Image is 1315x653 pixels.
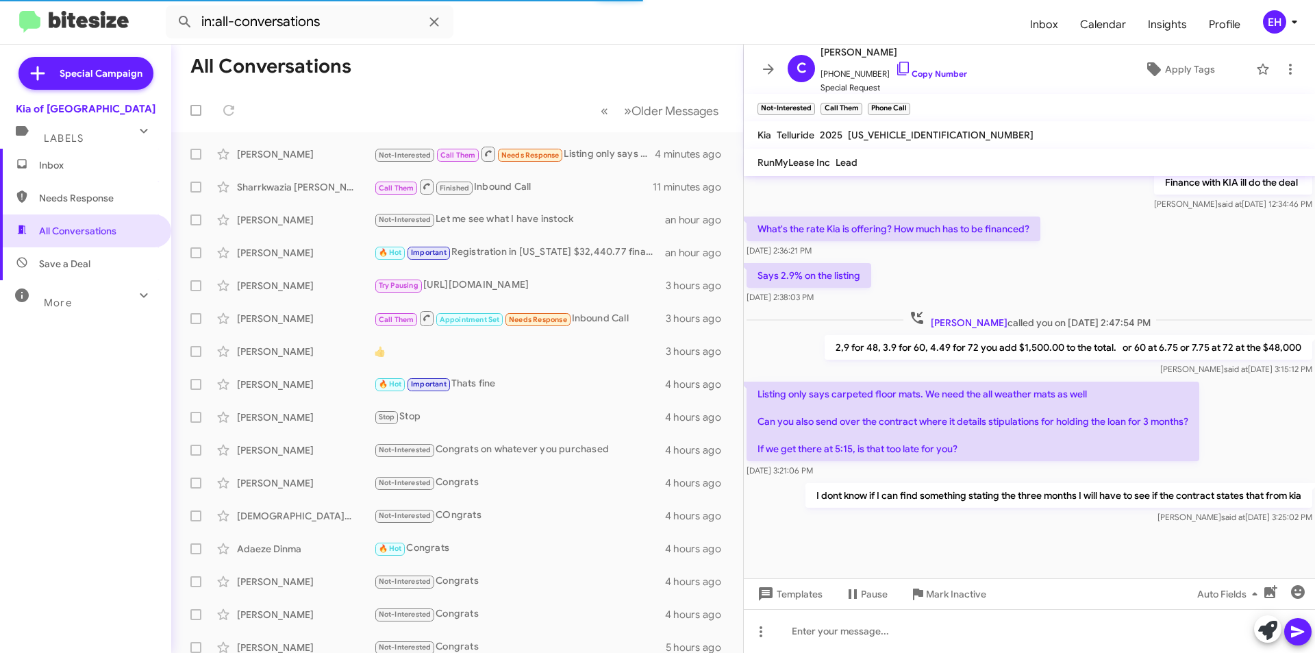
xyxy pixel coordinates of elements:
[747,217,1040,241] p: What's the rate Kia is offering? How much has to be financed?
[1019,5,1069,45] a: Inbox
[1198,5,1251,45] a: Profile
[665,575,732,589] div: 4 hours ago
[237,410,374,424] div: [PERSON_NAME]
[805,483,1312,508] p: I dont know if I can find something stating the three months I will have to see if the contract s...
[379,315,414,324] span: Call Them
[665,410,732,424] div: 4 hours ago
[666,279,732,293] div: 3 hours ago
[379,511,431,520] span: Not-Interested
[666,312,732,325] div: 3 hours ago
[379,151,431,160] span: Not-Interested
[861,582,888,606] span: Pause
[747,245,812,256] span: [DATE] 2:36:21 PM
[665,246,732,260] div: an hour ago
[379,445,431,454] span: Not-Interested
[592,97,616,125] button: Previous
[747,292,814,302] span: [DATE] 2:38:03 PM
[379,380,402,389] span: 🔥 Hot
[1263,10,1286,34] div: EH
[374,278,666,293] div: [URL][DOMAIN_NAME]
[1137,5,1198,45] span: Insights
[747,465,813,476] span: [DATE] 3:21:06 PM
[374,409,665,425] div: Stop
[616,97,727,125] button: Next
[237,147,374,161] div: [PERSON_NAME]
[411,248,447,257] span: Important
[1109,57,1249,82] button: Apply Tags
[653,180,732,194] div: 11 minutes ago
[44,297,72,309] span: More
[237,443,374,457] div: [PERSON_NAME]
[1157,512,1312,522] span: [PERSON_NAME] [DATE] 3:25:02 PM
[237,180,374,194] div: Sharrkwazia [PERSON_NAME]
[1251,10,1300,34] button: EH
[1069,5,1137,45] span: Calendar
[821,81,967,95] span: Special Request
[60,66,142,80] span: Special Campaign
[374,508,665,523] div: COngrats
[777,129,814,141] span: Telluride
[820,129,842,141] span: 2025
[509,315,567,324] span: Needs Response
[374,606,665,622] div: Congrats
[374,245,665,260] div: Registration in [US_STATE] $32,440.77 financing with Kia
[237,575,374,589] div: [PERSON_NAME]
[665,476,732,490] div: 4 hours ago
[755,582,823,606] span: Templates
[744,582,834,606] button: Templates
[379,643,431,652] span: Not-Interested
[868,103,910,115] small: Phone Call
[237,608,374,621] div: [PERSON_NAME]
[237,246,374,260] div: [PERSON_NAME]
[379,577,431,586] span: Not-Interested
[926,582,986,606] span: Mark Inactive
[374,574,665,589] div: Congrats
[903,310,1156,330] span: called you on [DATE] 2:47:54 PM
[18,57,153,90] a: Special Campaign
[379,478,431,487] span: Not-Interested
[44,132,84,145] span: Labels
[379,184,414,193] span: Call Them
[747,382,1199,461] p: Listing only says carpeted floor mats. We need the all weather mats as well Can you also send ove...
[16,102,155,116] div: Kia of [GEOGRAPHIC_DATA]
[665,509,732,523] div: 4 hours ago
[757,103,815,115] small: Not-Interested
[374,541,665,556] div: Congrats
[747,263,871,288] p: Says 2.9% on the listing
[379,544,402,553] span: 🔥 Hot
[1160,364,1312,374] span: [PERSON_NAME] [DATE] 3:15:12 PM
[665,608,732,621] div: 4 hours ago
[237,509,374,523] div: [DEMOGRAPHIC_DATA][PERSON_NAME]
[379,412,395,421] span: Stop
[39,224,116,238] span: All Conversations
[237,542,374,556] div: Adaeze Dinma
[379,610,431,619] span: Not-Interested
[237,279,374,293] div: [PERSON_NAME]
[825,335,1312,360] p: 2,9 for 48, 3.9 for 60, 4.49 for 72 you add $1,500.00 to the total. or 60 at 6.75 or 7.75 at 72 a...
[655,147,732,161] div: 4 minutes ago
[895,69,967,79] a: Copy Number
[665,378,732,391] div: 4 hours ago
[190,56,351,77] h1: All Conversations
[931,317,1007,329] span: [PERSON_NAME]
[834,582,899,606] button: Pause
[1197,582,1263,606] span: Auto Fields
[821,60,967,81] span: [PHONE_NUMBER]
[1224,364,1248,374] span: said at
[601,102,608,119] span: «
[39,257,90,271] span: Save a Deal
[440,184,470,193] span: Finished
[593,97,727,125] nav: Page navigation example
[374,345,666,358] div: 👍
[1154,170,1312,195] p: Finance with KIA ill do the deal
[821,44,967,60] span: [PERSON_NAME]
[379,281,418,290] span: Try Pausing
[374,475,665,491] div: Congrats
[237,213,374,227] div: [PERSON_NAME]
[374,212,665,227] div: Let me see what I have instock
[374,310,666,327] div: Inbound Call
[237,345,374,358] div: [PERSON_NAME]
[821,103,862,115] small: Call Them
[39,191,155,205] span: Needs Response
